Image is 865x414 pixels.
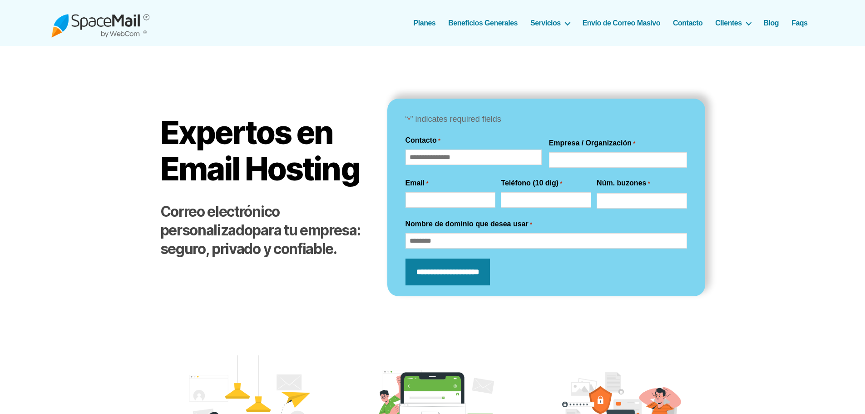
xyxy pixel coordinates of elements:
[448,19,518,27] a: Beneficios Generales
[715,19,751,27] a: Clientes
[160,115,369,187] h1: Expertos en Email Hosting
[583,19,660,27] a: Envío de Correo Masivo
[414,19,436,27] a: Planes
[160,203,369,259] h2: para tu empresa: seguro, privado y confiable.
[160,203,280,239] strong: Correo electrónico personalizado
[764,19,779,27] a: Blog
[530,19,570,27] a: Servicios
[405,178,429,189] label: Email
[673,19,702,27] a: Contacto
[419,19,814,27] nav: Horizontal
[51,8,149,38] img: Spacemail
[405,112,687,127] p: “ ” indicates required fields
[597,178,650,189] label: Núm. buzones
[791,19,807,27] a: Faqs
[549,138,636,149] label: Empresa / Organización
[405,219,532,229] label: Nombre de dominio que desea usar
[405,135,441,146] legend: Contacto
[501,178,562,189] label: Teléfono (10 dig)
